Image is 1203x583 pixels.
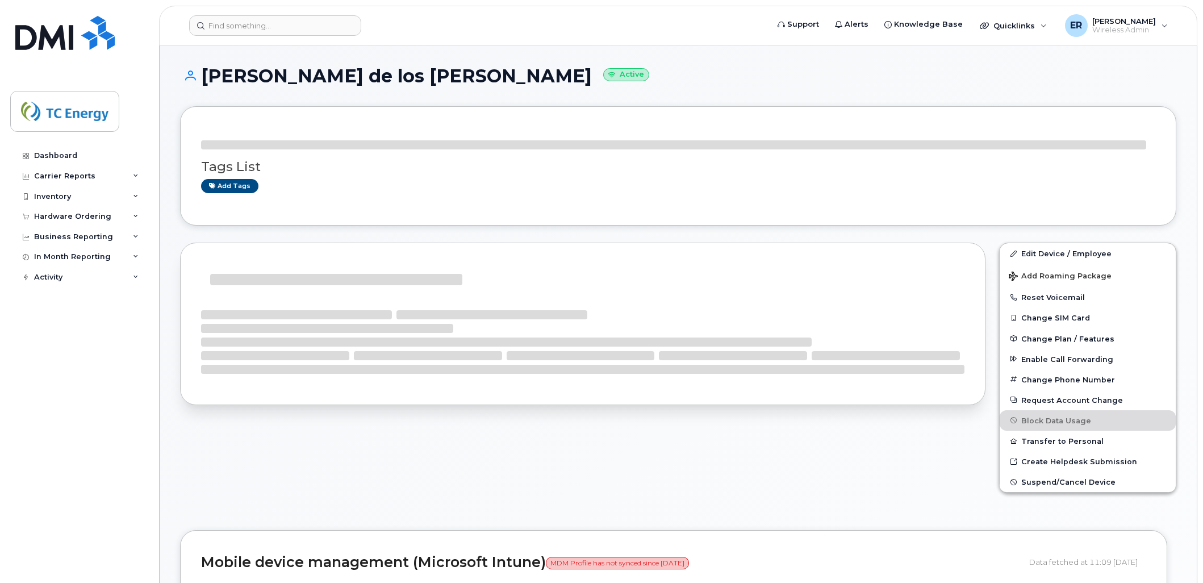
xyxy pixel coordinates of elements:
[201,179,258,193] a: Add tags
[546,557,689,569] span: MDM Profile has not synced since [DATE]
[1000,328,1176,349] button: Change Plan / Features
[1000,243,1176,264] a: Edit Device / Employee
[1021,334,1114,343] span: Change Plan / Features
[1000,349,1176,369] button: Enable Call Forwarding
[1000,451,1176,472] a: Create Helpdesk Submission
[1029,551,1146,573] div: Data fetched at 11:09 [DATE]
[180,66,1176,86] h1: [PERSON_NAME] de los [PERSON_NAME]
[1000,390,1176,410] button: Request Account Change
[1000,264,1176,287] button: Add Roaming Package
[1000,410,1176,431] button: Block Data Usage
[1021,478,1116,486] span: Suspend/Cancel Device
[603,68,649,81] small: Active
[1000,307,1176,328] button: Change SIM Card
[201,555,1021,570] h2: Mobile device management (Microsoft Intune)
[1000,472,1176,492] button: Suspend/Cancel Device
[1021,355,1113,363] span: Enable Call Forwarding
[1000,431,1176,451] button: Transfer to Personal
[1009,272,1112,282] span: Add Roaming Package
[1000,287,1176,307] button: Reset Voicemail
[201,160,1155,174] h3: Tags List
[1000,369,1176,390] button: Change Phone Number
